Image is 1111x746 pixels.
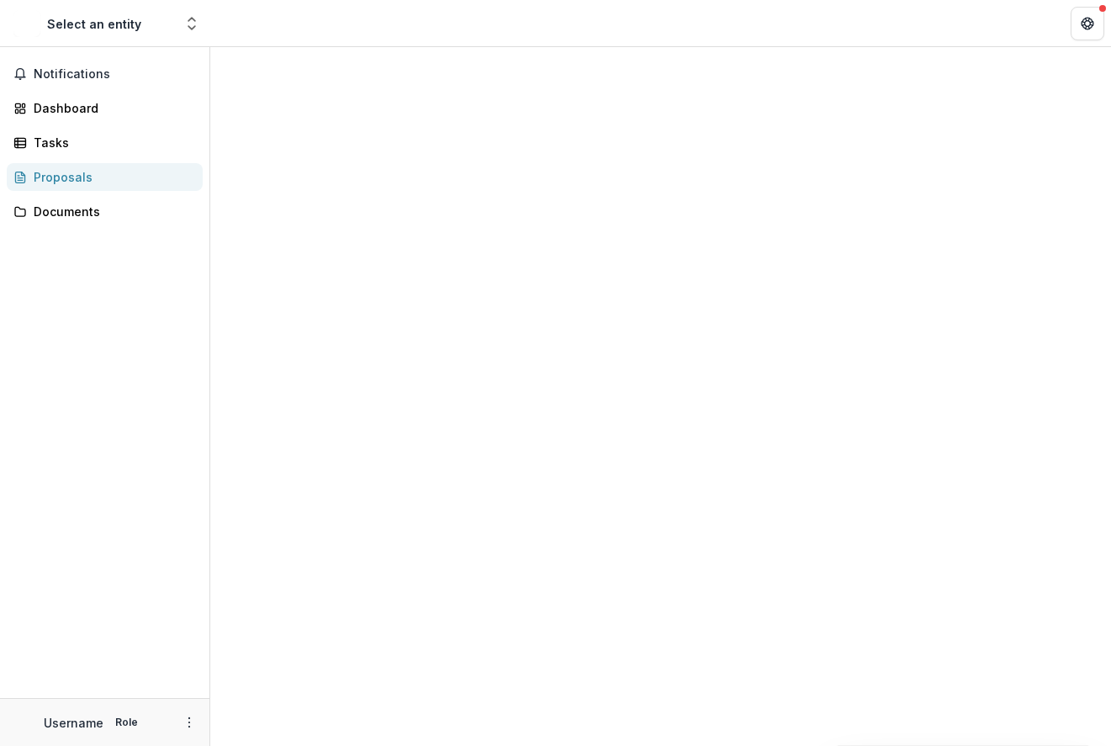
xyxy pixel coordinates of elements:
button: Open entity switcher [180,7,204,40]
p: Role [110,715,143,730]
a: Tasks [7,129,203,156]
div: Proposals [34,168,189,186]
span: Notifications [34,67,196,82]
div: Documents [34,203,189,220]
a: Documents [7,198,203,225]
div: Tasks [34,134,189,151]
div: Select an entity [47,15,141,33]
button: Get Help [1071,7,1104,40]
a: Proposals [7,163,203,191]
p: Username [44,714,103,732]
button: More [179,712,199,733]
button: Notifications [7,61,203,87]
a: Dashboard [7,94,203,122]
div: Dashboard [34,99,189,117]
